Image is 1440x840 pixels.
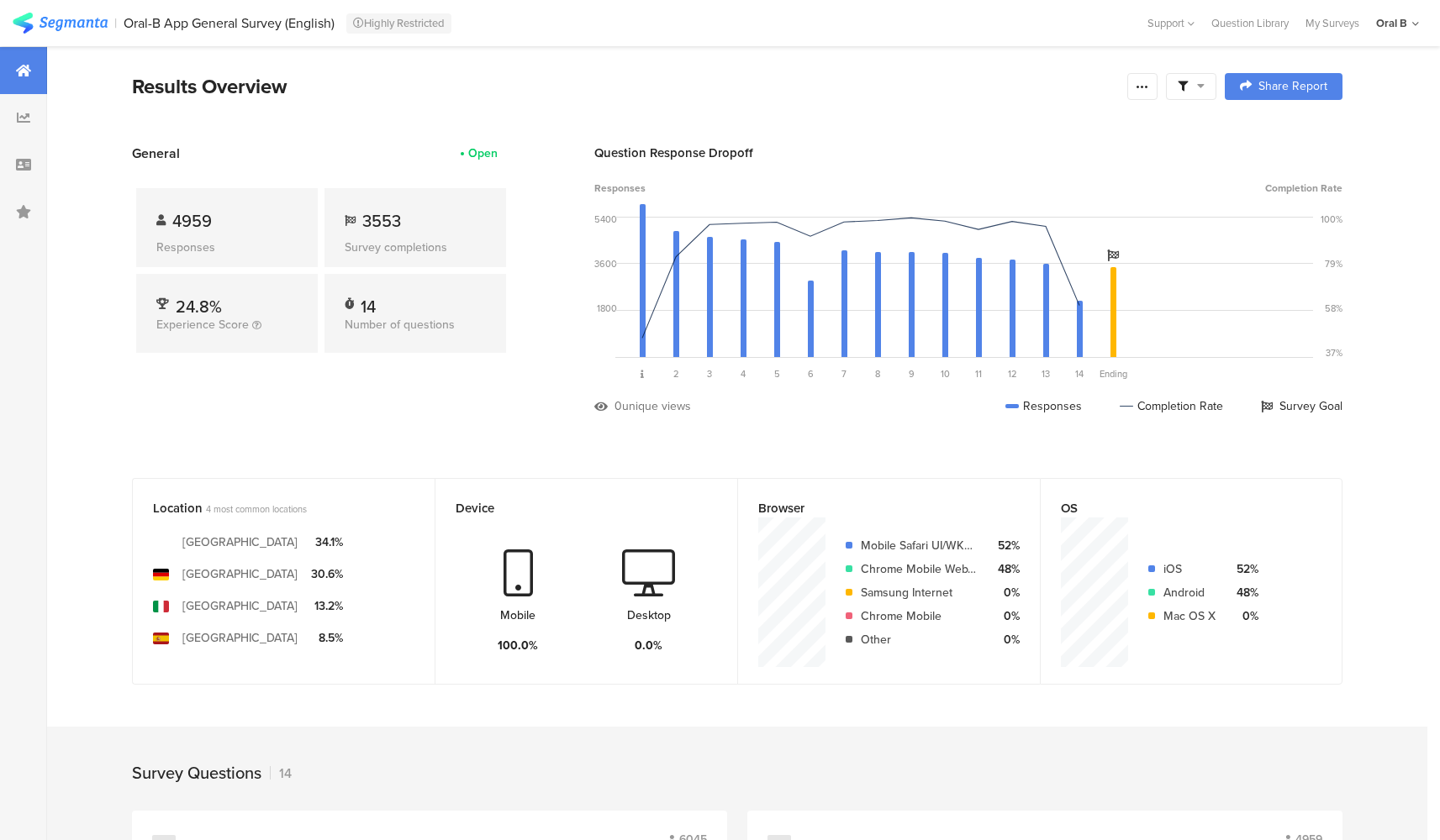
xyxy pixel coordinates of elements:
[1120,397,1223,415] div: Completion Rate
[1008,367,1017,381] span: 12
[114,13,117,33] div: |
[311,597,343,615] div: 13.2%
[456,499,689,517] div: Device
[774,367,780,381] span: 5
[1297,15,1368,31] a: My Surveys
[362,208,401,234] span: 3553
[172,208,212,234] span: 4959
[156,239,298,256] div: Responses
[861,584,977,601] div: Samsung Internet
[808,367,814,381] span: 6
[990,537,1020,554] div: 52%
[594,257,617,270] div: 3600
[345,316,455,333] span: Number of questions
[182,565,298,583] div: [GEOGRAPHIC_DATA]
[311,629,343,647] div: 8.5%
[1229,607,1258,625] div: 0%
[909,367,915,381] span: 9
[311,533,343,551] div: 34.1%
[975,367,982,381] span: 11
[361,294,376,311] div: 14
[861,560,977,578] div: Chrome Mobile WebView
[1096,367,1130,381] div: Ending
[941,367,950,381] span: 10
[176,294,222,319] span: 24.8%
[182,629,298,647] div: [GEOGRAPHIC_DATA]
[1147,10,1195,36] div: Support
[594,181,646,196] span: Responses
[1075,367,1084,381] span: 14
[1107,249,1119,261] i: Survey Goal
[622,397,691,415] div: unique views
[1326,346,1342,360] div: 37%
[346,13,451,34] div: Highly Restricted
[1325,257,1342,270] div: 79%
[615,397,622,415] div: 0
[1321,213,1342,226] div: 100%
[1265,181,1342,196] span: Completion Rate
[1229,584,1258,601] div: 48%
[132,71,1119,102] div: Results Overview
[594,144,1342,162] div: Question Response Dropoff
[741,367,746,381] span: 4
[132,144,180,163] span: General
[345,239,486,256] div: Survey completions
[311,565,343,583] div: 30.6%
[861,537,977,554] div: Mobile Safari UI/WKWebView
[13,13,108,34] img: segmanta logo
[1229,560,1258,578] div: 52%
[673,367,679,381] span: 2
[1042,367,1050,381] span: 13
[1163,607,1216,625] div: Mac OS X
[182,533,298,551] div: [GEOGRAPHIC_DATA]
[597,302,617,315] div: 1800
[841,367,847,381] span: 7
[627,606,671,624] div: Desktop
[1325,302,1342,315] div: 58%
[990,560,1020,578] div: 48%
[990,607,1020,625] div: 0%
[468,144,498,162] div: Open
[861,631,977,648] div: Other
[990,631,1020,648] div: 0%
[1376,15,1407,31] div: Oral B
[594,213,617,226] div: 5400
[861,607,977,625] div: Chrome Mobile
[875,367,880,381] span: 8
[500,606,535,624] div: Mobile
[498,637,538,654] div: 100.0%
[1258,81,1327,92] span: Share Report
[1163,560,1216,578] div: iOS
[124,15,335,31] div: Oral-B App General Survey (English)
[707,367,712,381] span: 3
[1163,584,1216,601] div: Android
[153,499,387,517] div: Location
[990,584,1020,601] div: 0%
[1061,499,1294,517] div: OS
[1203,15,1297,31] a: Question Library
[758,499,992,517] div: Browser
[206,502,307,516] span: 4 most common locations
[270,764,292,783] div: 14
[1261,397,1342,415] div: Survey Goal
[156,316,249,333] span: Experience Score
[182,597,298,615] div: [GEOGRAPHIC_DATA]
[1005,397,1082,415] div: Responses
[132,760,261,785] div: Survey Questions
[635,637,662,654] div: 0.0%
